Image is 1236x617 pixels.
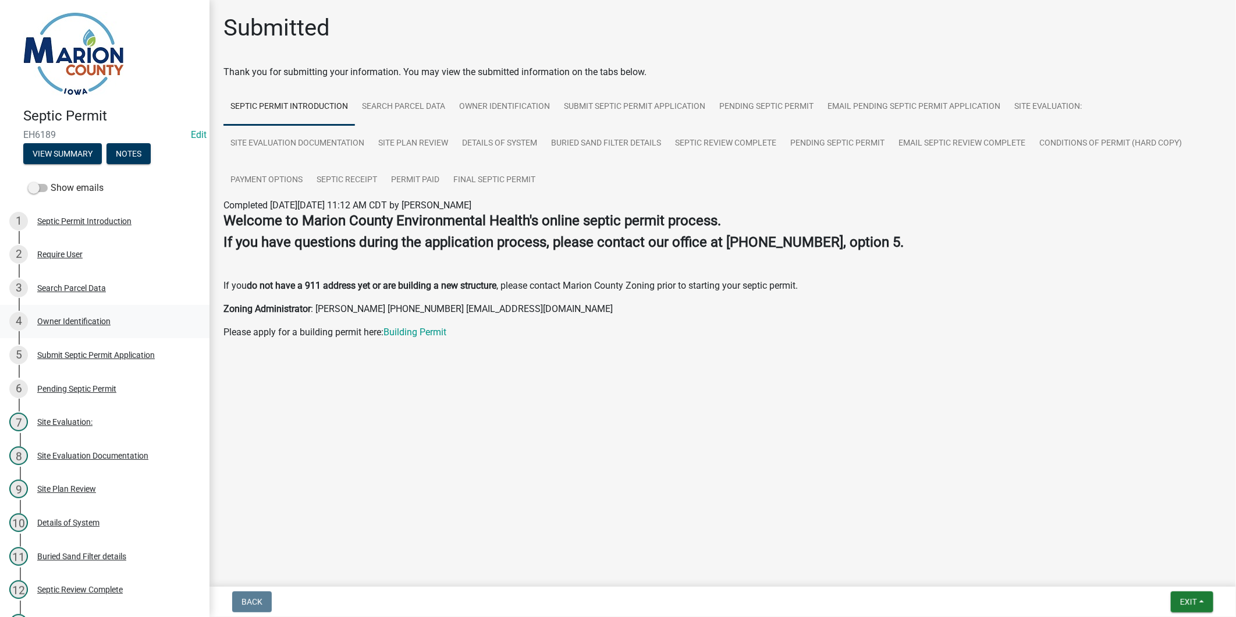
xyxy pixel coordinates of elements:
div: Septic Review Complete [37,586,123,594]
strong: If you have questions during the application process, please contact our office at [PHONE_NUMBER]... [223,234,904,250]
div: Site Evaluation: [37,418,93,426]
span: EH6189 [23,129,186,140]
a: Site Evaluation: [1007,88,1089,126]
div: 10 [9,513,28,532]
div: Submit Septic Permit Application [37,351,155,359]
div: Site Evaluation Documentation [37,452,148,460]
div: 7 [9,413,28,431]
span: Completed [DATE][DATE] 11:12 AM CDT by [PERSON_NAME] [223,200,471,211]
strong: do not have a 911 address yet or are building a new structure [247,280,496,291]
div: Owner Identification [37,317,111,325]
p: : [PERSON_NAME] [PHONE_NUMBER] [EMAIL_ADDRESS][DOMAIN_NAME] [223,302,1222,316]
a: Site Plan Review [371,125,455,162]
a: Septic Receipt [310,162,384,199]
a: Payment Options [223,162,310,199]
a: Email Pending Septic Permit Application [821,88,1007,126]
div: Details of System [37,519,100,527]
a: Site Evaluation Documentation [223,125,371,162]
wm-modal-confirm: Edit Application Number [191,129,207,140]
a: Email Septic Review Complete [892,125,1032,162]
a: Pending Septic Permit [712,88,821,126]
a: Submit Septic Permit Application [557,88,712,126]
strong: Zoning Administrator [223,303,311,314]
a: Final Septic Permit [446,162,542,199]
p: If you , please contact Marion County Zoning prior to starting your septic permit. [223,279,1222,293]
div: 6 [9,380,28,398]
label: Show emails [28,181,104,195]
h1: Submitted [223,14,330,42]
div: Septic Permit Introduction [37,217,132,225]
div: 4 [9,312,28,331]
strong: Welcome to Marion County Environmental Health's online septic permit process. [223,212,721,229]
wm-modal-confirm: Summary [23,150,102,159]
h4: Septic Permit [23,108,200,125]
a: Buried Sand Filter details [544,125,668,162]
div: Thank you for submitting your information. You may view the submitted information on the tabs below. [223,65,1222,79]
button: Back [232,591,272,612]
div: 2 [9,245,28,264]
p: Please apply for a building permit here: [223,325,1222,339]
div: Buried Sand Filter details [37,552,126,561]
div: Search Parcel Data [37,284,106,292]
div: 1 [9,212,28,231]
a: Septic Review Complete [668,125,783,162]
div: Pending Septic Permit [37,385,116,393]
a: Building Permit [383,327,446,338]
div: 11 [9,547,28,566]
div: 8 [9,446,28,465]
button: Notes [106,143,151,164]
a: Details of System [455,125,544,162]
img: Marion County, Iowa [23,12,124,95]
a: Edit [191,129,207,140]
div: 3 [9,279,28,297]
a: Septic Permit Introduction [223,88,355,126]
div: Require User [37,250,83,258]
div: 9 [9,480,28,498]
wm-modal-confirm: Notes [106,150,151,159]
div: 5 [9,346,28,364]
span: Exit [1180,597,1197,607]
a: Search Parcel Data [355,88,452,126]
div: 12 [9,580,28,599]
a: Owner Identification [452,88,557,126]
span: Back [241,597,262,607]
button: Exit [1171,591,1213,612]
a: Conditions of Permit (hard copy) [1032,125,1189,162]
div: Site Plan Review [37,485,96,493]
button: View Summary [23,143,102,164]
a: Pending Septic Permit [783,125,892,162]
a: Permit Paid [384,162,446,199]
